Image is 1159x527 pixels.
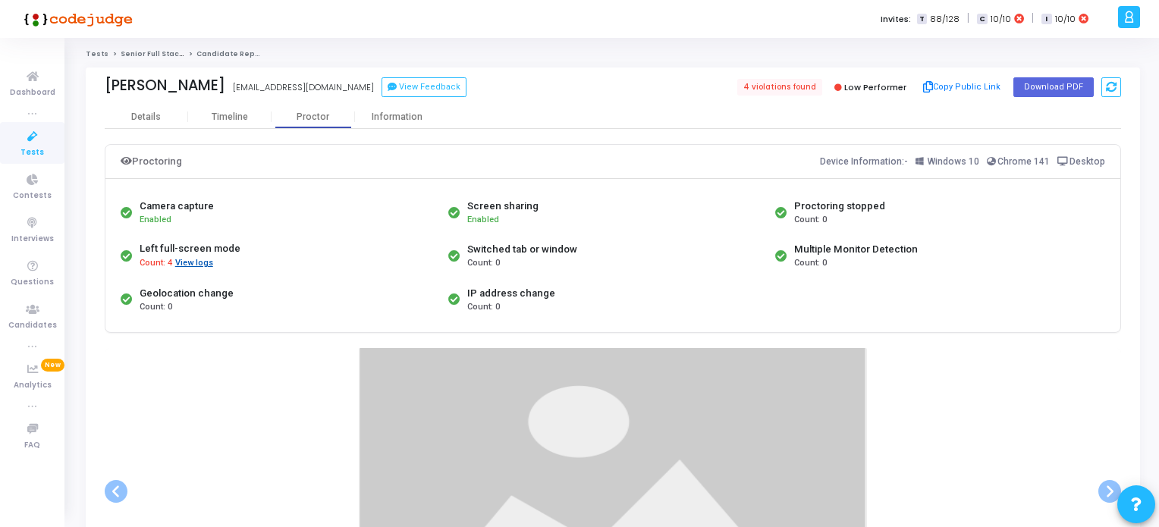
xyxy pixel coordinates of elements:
[355,111,438,123] div: Information
[467,199,539,214] div: Screen sharing
[233,81,374,94] div: [EMAIL_ADDRESS][DOMAIN_NAME]
[467,301,500,314] span: Count: 0
[41,359,64,372] span: New
[881,13,911,26] label: Invites:
[1032,11,1034,27] span: |
[24,439,40,452] span: FAQ
[19,4,133,34] img: logo
[820,152,1106,171] div: Device Information:-
[382,77,466,97] button: View Feedback
[140,286,234,301] div: Geolocation change
[1055,13,1076,26] span: 10/10
[794,242,918,257] div: Multiple Monitor Detection
[196,49,266,58] span: Candidate Report
[844,81,906,93] span: Low Performer
[140,257,172,270] span: Count: 4
[14,379,52,392] span: Analytics
[977,14,987,25] span: C
[794,199,885,214] div: Proctoring stopped
[140,301,172,314] span: Count: 0
[991,13,1011,26] span: 10/10
[794,214,827,227] span: Count: 0
[11,276,54,289] span: Questions
[1013,77,1094,97] button: Download PDF
[8,319,57,332] span: Candidates
[140,241,240,256] div: Left full-screen mode
[930,13,960,26] span: 88/128
[86,49,1140,59] nav: breadcrumb
[13,190,52,202] span: Contests
[10,86,55,99] span: Dashboard
[1069,156,1105,167] span: Desktop
[467,242,577,257] div: Switched tab or window
[467,257,500,270] span: Count: 0
[20,146,44,159] span: Tests
[272,111,355,123] div: Proctor
[1041,14,1051,25] span: I
[121,152,182,171] div: Proctoring
[928,156,979,167] span: Windows 10
[86,49,108,58] a: Tests
[11,233,54,246] span: Interviews
[919,76,1006,99] button: Copy Public Link
[174,256,214,271] button: View logs
[212,111,248,123] div: Timeline
[467,286,555,301] div: IP address change
[737,79,822,96] span: 4 violations found
[794,257,827,270] span: Count: 0
[997,156,1050,167] span: Chrome 141
[917,14,927,25] span: T
[467,215,499,224] span: Enabled
[140,199,214,214] div: Camera capture
[121,49,225,58] a: Senior Full Stack Developer
[105,77,225,94] div: [PERSON_NAME]
[131,111,161,123] div: Details
[140,215,171,224] span: Enabled
[967,11,969,27] span: |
